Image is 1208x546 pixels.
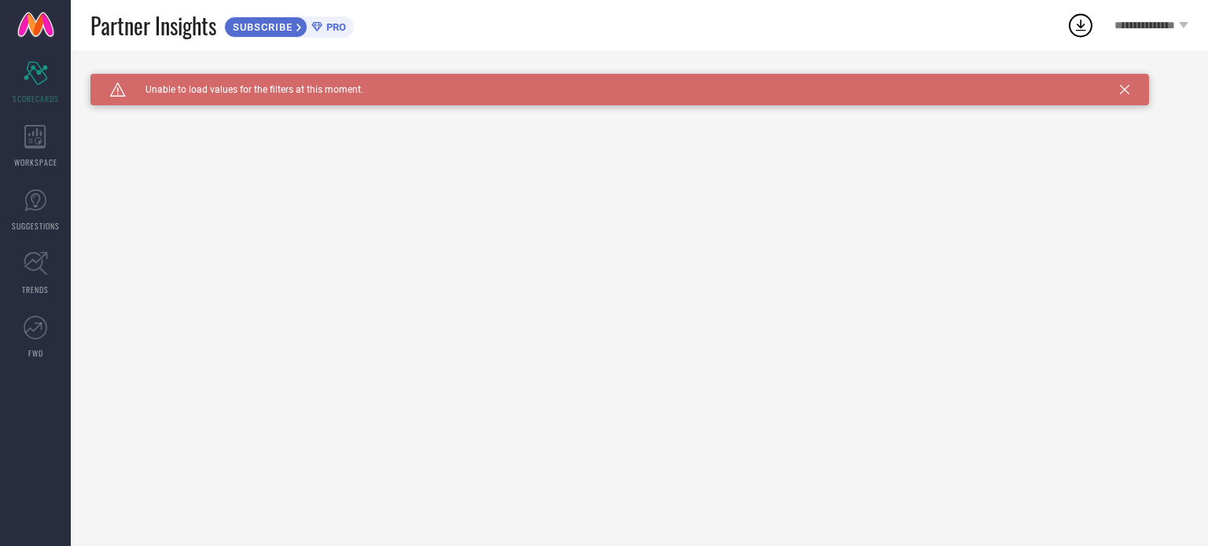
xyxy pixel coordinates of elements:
span: Unable to load values for the filters at this moment. [126,84,363,95]
span: SUGGESTIONS [12,220,60,232]
span: Partner Insights [90,9,216,42]
div: Unable to load filters at this moment. Please try later. [90,74,1188,86]
span: TRENDS [22,284,49,295]
span: PRO [322,21,346,33]
div: Open download list [1066,11,1095,39]
span: WORKSPACE [14,156,57,168]
a: SUBSCRIBEPRO [224,13,354,38]
span: SCORECARDS [13,93,59,104]
span: FWD [28,347,43,359]
span: SUBSCRIBE [225,21,296,33]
